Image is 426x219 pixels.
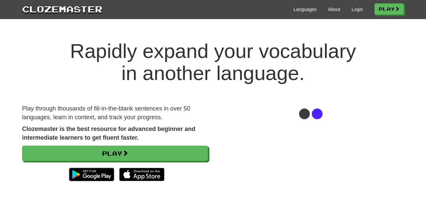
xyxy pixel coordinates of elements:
a: Play [22,146,208,161]
strong: Clozemaster is the best resource for advanced beginner and intermediate learners to get fluent fa... [22,126,195,141]
a: Login [352,6,363,13]
a: About [328,6,340,13]
a: Clozemaster [22,3,102,15]
a: Play [374,3,404,15]
p: Play through thousands of fill-in-the-blank sentences in over 50 languages, learn in context, and... [22,104,208,122]
img: Download_on_the_App_Store_Badge_US-UK_135x40-25178aeef6eb6b83b96f5f2d004eda3bffbb37122de64afbaef7... [119,168,164,181]
a: Languages [293,6,316,13]
img: Get it on Google Play [66,164,118,185]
